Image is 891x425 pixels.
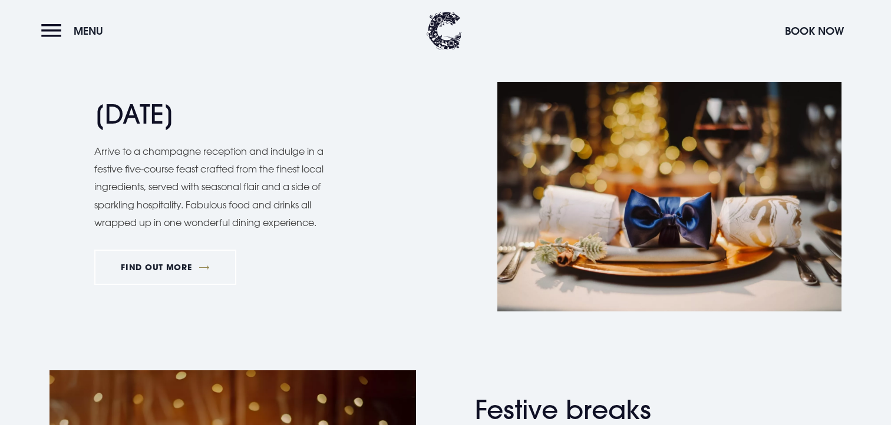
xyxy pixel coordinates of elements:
button: Book Now [779,18,850,44]
h2: [DATE] [94,99,324,130]
img: Clandeboye Lodge [427,12,462,50]
p: Arrive to a champagne reception and indulge in a festive five-course feast crafted from the fines... [94,142,336,232]
img: Christmas Hotel in Northern Ireland [497,82,841,311]
span: Menu [74,24,103,38]
a: FIND OUT MORE [94,250,236,285]
button: Menu [41,18,109,44]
